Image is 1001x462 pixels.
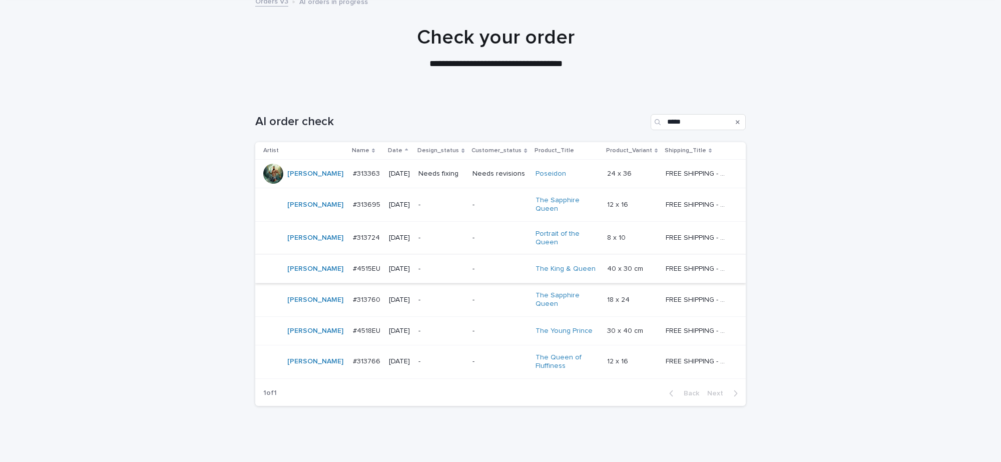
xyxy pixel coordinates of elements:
p: - [418,234,464,242]
button: Next [703,389,746,398]
a: [PERSON_NAME] [287,201,343,209]
p: 8 x 10 [607,232,628,242]
button: Back [661,389,703,398]
tr: [PERSON_NAME] #313760#313760 [DATE]--The Sapphire Queen 18 x 2418 x 24 FREE SHIPPING - preview in... [255,283,746,317]
h1: Check your order [251,26,741,50]
input: Search [651,114,746,130]
p: Shipping_Title [665,145,706,156]
tr: [PERSON_NAME] #313363#313363 [DATE]Needs fixingNeeds revisionsPoseidon 24 x 3624 x 36 FREE SHIPPI... [255,160,746,188]
p: [DATE] [389,327,410,335]
p: - [418,327,464,335]
p: FREE SHIPPING - preview in 1-2 business days, after your approval delivery will take 5-10 b.d. [666,199,730,209]
p: #313363 [353,168,382,178]
p: - [472,234,527,242]
span: Back [678,390,699,397]
p: - [418,265,464,273]
p: Artist [263,145,279,156]
p: #4515EU [353,263,382,273]
p: #313695 [353,199,382,209]
p: 18 x 24 [607,294,632,304]
p: 12 x 16 [607,355,630,366]
a: Portrait of the Queen [536,230,598,247]
p: - [472,357,527,366]
p: 24 x 36 [607,168,634,178]
p: Product_Variant [606,145,652,156]
p: [DATE] [389,265,410,273]
tr: [PERSON_NAME] #4518EU#4518EU [DATE]--The Young Prince 30 x 40 cm30 x 40 cm FREE SHIPPING - previe... [255,316,746,345]
p: - [472,327,527,335]
p: Date [388,145,402,156]
p: [DATE] [389,296,410,304]
p: - [472,296,527,304]
p: Name [352,145,369,156]
a: Poseidon [536,170,566,178]
p: #313724 [353,232,382,242]
p: [DATE] [389,170,410,178]
a: [PERSON_NAME] [287,265,343,273]
a: [PERSON_NAME] [287,327,343,335]
p: #313766 [353,355,382,366]
a: The Sapphire Queen [536,291,598,308]
a: [PERSON_NAME] [287,296,343,304]
p: [DATE] [389,357,410,366]
p: Product_Title [535,145,574,156]
p: Needs fixing [418,170,464,178]
a: [PERSON_NAME] [287,234,343,242]
p: FREE SHIPPING - preview in 1-2 business days, after your approval delivery will take 5-10 b.d. [666,355,730,366]
p: Needs revisions [472,170,527,178]
p: FREE SHIPPING - preview in 1-2 business days, after your approval delivery will take 5-10 b.d. [666,294,730,304]
p: FREE SHIPPING - preview in 1-2 business days, after your approval delivery will take 6-10 busines... [666,263,730,273]
tr: [PERSON_NAME] #4515EU#4515EU [DATE]--The King & Queen 40 x 30 cm40 x 30 cm FREE SHIPPING - previe... [255,255,746,283]
p: [DATE] [389,201,410,209]
a: The King & Queen [536,265,596,273]
a: The Sapphire Queen [536,196,598,213]
p: [DATE] [389,234,410,242]
a: [PERSON_NAME] [287,357,343,366]
p: Customer_status [471,145,522,156]
p: FREE SHIPPING - preview in 1-2 business days, after your approval delivery will take 5-10 b.d. [666,168,730,178]
p: 30 x 40 cm [607,325,645,335]
p: 40 x 30 cm [607,263,645,273]
a: The Young Prince [536,327,593,335]
p: - [418,296,464,304]
p: #4518EU [353,325,382,335]
span: Next [707,390,729,397]
p: - [472,265,527,273]
p: - [418,357,464,366]
p: 1 of 1 [255,381,285,405]
p: - [472,201,527,209]
tr: [PERSON_NAME] #313724#313724 [DATE]--Portrait of the Queen 8 x 108 x 10 FREE SHIPPING - preview i... [255,221,746,255]
p: 12 x 16 [607,199,630,209]
p: FREE SHIPPING - preview in 1-2 business days, after your approval delivery will take 5-10 busines... [666,325,730,335]
p: FREE SHIPPING - preview in 1-2 business days, after your approval delivery will take 5-10 b.d. [666,232,730,242]
p: - [418,201,464,209]
a: [PERSON_NAME] [287,170,343,178]
tr: [PERSON_NAME] #313766#313766 [DATE]--The Queen of Fluffiness 12 x 1612 x 16 FREE SHIPPING - previ... [255,345,746,378]
h1: AI order check [255,115,647,129]
tr: [PERSON_NAME] #313695#313695 [DATE]--The Sapphire Queen 12 x 1612 x 16 FREE SHIPPING - preview in... [255,188,746,222]
p: #313760 [353,294,382,304]
p: Design_status [417,145,459,156]
a: The Queen of Fluffiness [536,353,598,370]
